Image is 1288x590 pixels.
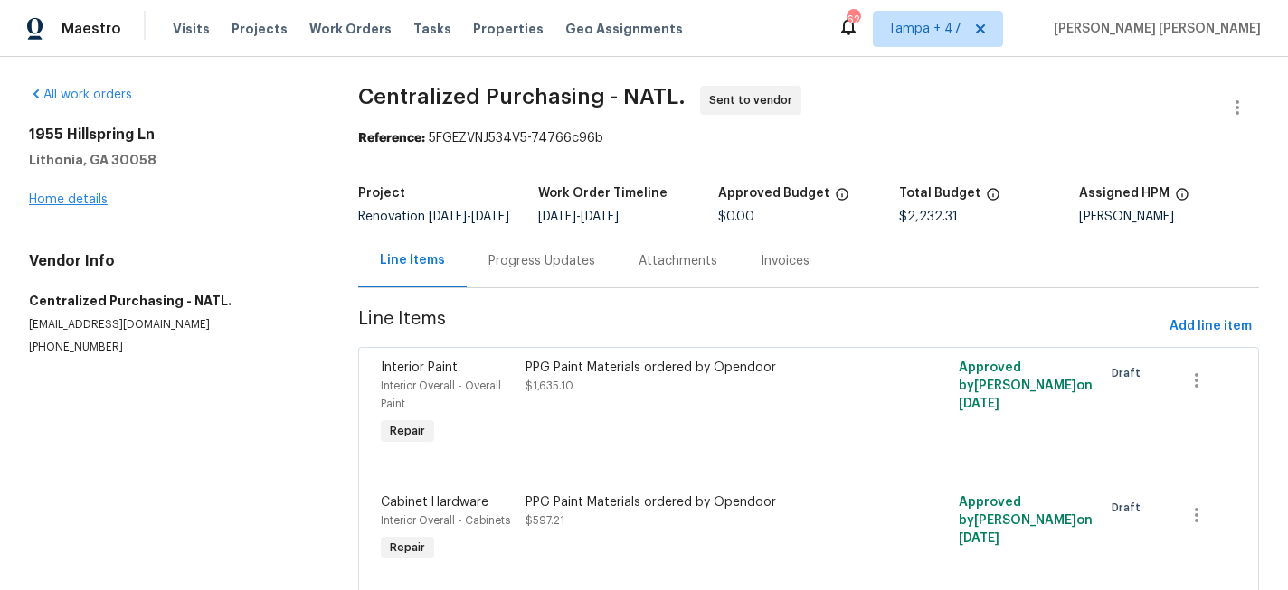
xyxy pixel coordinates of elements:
div: Attachments [639,252,717,270]
span: [PERSON_NAME] [PERSON_NAME] [1046,20,1261,38]
span: [DATE] [471,211,509,223]
span: $597.21 [526,515,564,526]
div: 5FGEZVNJ534V5-74766c96b [358,129,1259,147]
div: PPG Paint Materials ordered by Opendoor [526,359,876,377]
span: Tasks [413,23,451,35]
p: [EMAIL_ADDRESS][DOMAIN_NAME] [29,317,315,332]
span: - [429,211,509,223]
a: Home details [29,193,108,206]
span: Interior Overall - Cabinets [381,515,510,526]
span: $0.00 [718,211,754,223]
span: Draft [1112,499,1148,517]
span: $1,635.10 [526,380,573,391]
h5: Lithonia, GA 30058 [29,151,315,169]
span: Visits [173,20,210,38]
a: All work orders [29,89,132,101]
span: Renovation [358,211,509,223]
h4: Vendor Info [29,252,315,270]
span: The total cost of line items that have been proposed by Opendoor. This sum includes line items th... [986,187,1000,211]
div: Line Items [380,251,445,269]
span: [DATE] [429,211,467,223]
span: [DATE] [581,211,619,223]
span: Maestro [62,20,121,38]
h5: Approved Budget [718,187,829,200]
span: The hpm assigned to this work order. [1175,187,1189,211]
button: Add line item [1162,310,1259,343]
h5: Work Order Timeline [538,187,668,200]
p: [PHONE_NUMBER] [29,340,315,355]
span: [DATE] [959,532,999,545]
span: Approved by [PERSON_NAME] on [959,496,1093,545]
span: Line Items [358,310,1162,343]
b: Reference: [358,132,425,145]
h5: Centralized Purchasing - NATL. [29,292,315,310]
span: [DATE] [538,211,576,223]
span: Cabinet Hardware [381,496,488,509]
span: Tampa + 47 [888,20,961,38]
span: Draft [1112,364,1148,382]
h5: Assigned HPM [1079,187,1170,200]
div: Progress Updates [488,252,595,270]
span: Centralized Purchasing - NATL. [358,86,686,108]
span: $2,232.31 [899,211,958,223]
span: Geo Assignments [565,20,683,38]
span: Properties [473,20,544,38]
span: Interior Overall - Overall Paint [381,380,501,409]
div: Invoices [761,252,810,270]
span: Projects [232,20,288,38]
span: The total cost of line items that have been approved by both Opendoor and the Trade Partner. This... [835,187,849,211]
span: Sent to vendor [709,91,800,109]
h5: Total Budget [899,187,980,200]
span: Interior Paint [381,361,458,374]
h5: Project [358,187,405,200]
div: [PERSON_NAME] [1079,211,1259,223]
span: - [538,211,619,223]
span: Repair [383,422,432,440]
span: Repair [383,538,432,557]
span: Work Orders [309,20,392,38]
h2: 1955 Hillspring Ln [29,126,315,144]
span: [DATE] [959,398,999,410]
div: 624 [847,11,859,29]
div: PPG Paint Materials ordered by Opendoor [526,493,876,511]
span: Add line item [1170,315,1252,338]
span: Approved by [PERSON_NAME] on [959,361,1093,410]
